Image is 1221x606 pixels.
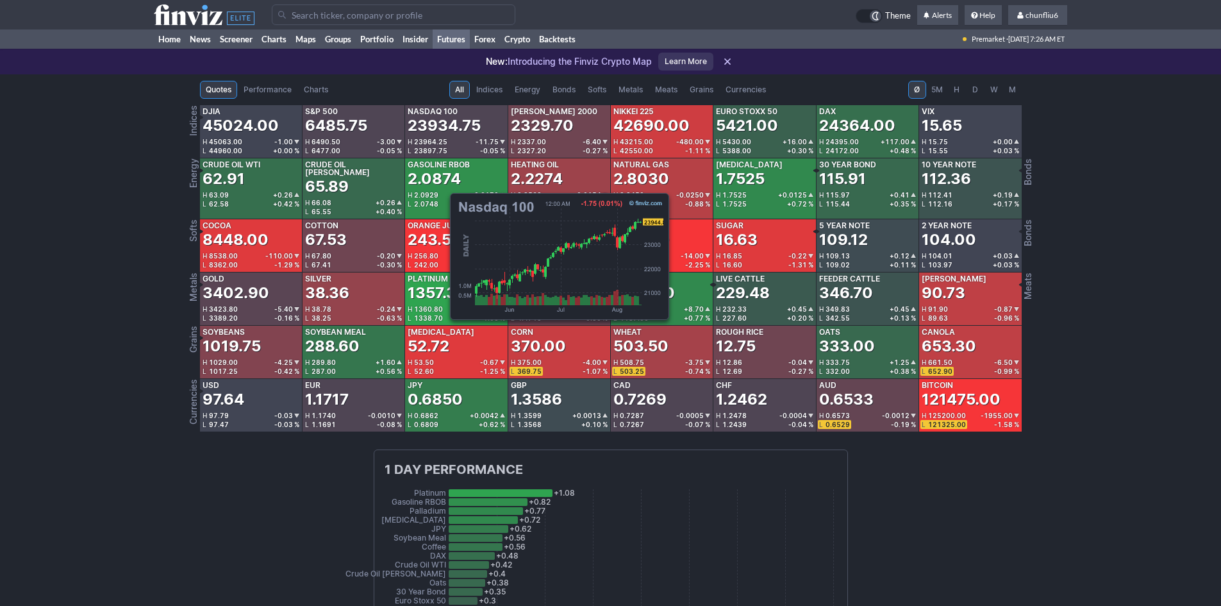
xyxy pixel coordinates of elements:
span: 1360.80 [414,305,443,313]
span: H [511,192,517,198]
a: Charts [298,81,334,99]
span: 5388.00 [722,147,751,155]
span: +8.70 [684,306,704,312]
a: Forex [470,29,500,49]
span: L [511,147,517,154]
span: Softs [588,83,606,96]
a: Charts [257,29,291,49]
a: Performance [238,81,297,99]
div: Crude Oil WTI [203,161,260,169]
div: +0.11 [890,262,916,268]
span: 63.09 [209,191,229,199]
span: L [305,262,311,268]
div: 5421.00 [716,115,778,136]
a: Cocoa8448.00H8538.00-110.00L8362.00-1.29 % [200,219,302,272]
div: 90.73 [922,283,965,303]
a: Portfolio [356,29,398,49]
a: Help [965,5,1002,26]
span: H [716,253,722,259]
span: 66.08 [311,199,331,206]
span: -480.00 [676,139,704,145]
span: 2.0929 [414,191,438,199]
span: L [408,201,414,207]
div: +0.35 [890,201,916,207]
a: chunfliu6 [1008,5,1067,26]
span: -3.00 [377,139,395,145]
span: 2327.20 [517,147,546,155]
span: H [819,139,826,145]
div: [MEDICAL_DATA] [716,161,783,169]
a: Insider [398,29,433,49]
a: DJIA45024.00H45063.00-1.00L44960.00+0.00 % [200,105,302,158]
div: 24364.00 [819,115,895,136]
a: VIX15.65H15.75+0.00L15.55+0.03 % [919,105,1021,158]
span: -11.75 [476,139,499,145]
div: +0.30 [787,147,813,154]
div: Feeder Cattle [819,275,880,283]
span: Bonds [552,83,576,96]
span: L [203,147,209,154]
span: +0.26 [273,192,293,198]
span: 45063.00 [209,138,242,146]
span: W [990,83,999,96]
div: -0.30 [377,262,402,268]
a: Backtests [535,29,580,49]
span: 2337.00 [517,138,546,146]
span: -14.00 [681,253,704,259]
span: 8538.00 [209,252,238,260]
span: L [203,262,209,268]
span: % [705,201,710,207]
a: [PERSON_NAME] 20002329.70H2337.00-6.40L2327.20-0.27 % [508,105,610,158]
a: Gold3402.90H3423.80-5.40L3389.20-0.16 % [200,273,302,325]
img: chart.ashx [456,199,663,314]
span: +117.00 [881,139,910,145]
div: 104.00 [922,230,976,250]
span: L [922,201,928,207]
span: H [408,192,414,198]
div: 3402.90 [203,283,269,303]
span: Ø [914,85,920,94]
span: +0.0125 [778,192,807,198]
span: 8362.00 [209,261,238,269]
div: Platinum [408,275,448,283]
div: VIX [922,108,934,115]
a: Orange Juice243.50H256.80-10.15L242.00-4.00 % [405,219,507,272]
span: L [922,262,928,268]
span: H [922,139,928,145]
span: H [819,192,826,198]
div: Euro Stoxx 50 [716,108,777,115]
a: Nikkei 22542690.00H43215.00-480.00L42550.00-1.11 % [611,105,713,158]
button: W [985,81,1003,99]
div: Orange Juice [408,222,465,230]
a: Platinum1357.30H1360.80+14.50L1338.70+1.08 % [405,273,507,325]
span: % [1014,201,1019,207]
span: 115.44 [826,200,850,208]
span: H [922,192,928,198]
div: -1.29 [274,262,299,268]
span: H [613,139,620,145]
span: +0.12 [890,253,910,259]
div: 1357.30 [408,283,467,303]
div: 2.2274 [511,169,563,189]
span: 1.7525 [722,191,747,199]
div: -0.27 [583,147,608,154]
span: L [819,147,826,154]
div: Silver [305,275,331,283]
div: -1.31 [788,262,813,268]
div: +0.17 [993,201,1019,207]
span: L [305,208,311,215]
div: DAX [819,108,836,115]
div: 346.70 [819,283,873,303]
span: 5M [931,83,943,96]
a: S&P 5006485.75H6490.50-3.00L6477.00-0.05 % [303,105,404,158]
button: H [948,81,966,99]
div: +0.03 [993,147,1019,154]
a: 5 Year Note109.12H109.13+0.12L109.02+0.11 % [817,219,918,272]
div: 23934.75 [408,115,481,136]
div: +0.40 [376,208,402,215]
span: H [819,253,826,259]
span: +0.19 [993,192,1013,198]
a: Softs [582,81,612,99]
span: 23964.25 [414,138,447,146]
span: 44960.00 [209,147,242,155]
